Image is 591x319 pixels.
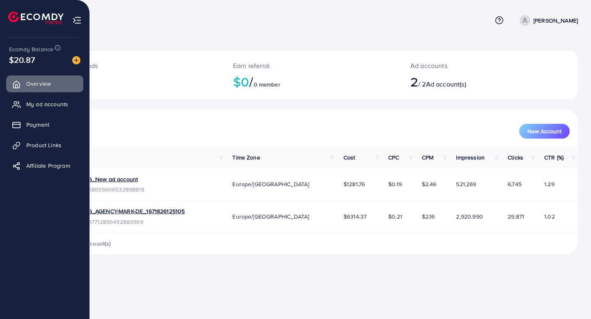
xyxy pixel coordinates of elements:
span: $6314.37 [344,212,367,221]
span: Time Zone [232,153,260,162]
span: $0.19 [388,180,402,188]
span: Clicks [508,153,523,162]
span: CTR (%) [544,153,564,162]
p: Ad accounts [410,61,524,71]
span: 6,745 [508,180,522,188]
a: [PERSON_NAME] [516,15,578,26]
span: 521,269 [456,180,476,188]
span: Payment [26,121,49,129]
a: Affiliate Program [6,157,83,174]
span: Ad account(s) [426,80,466,89]
span: New Account [527,128,561,134]
a: Overview [6,75,83,92]
h2: $0 [233,74,391,89]
span: My ad accounts [26,100,68,108]
span: $2.16 [422,212,435,221]
span: Europe/[GEOGRAPHIC_DATA] [232,180,309,188]
h2: $0 [56,74,213,89]
span: 29,871 [508,212,524,221]
span: CPM [422,153,433,162]
span: Europe/[GEOGRAPHIC_DATA] [232,212,309,221]
span: 2 [410,72,418,91]
span: Ecomdy Balance [9,45,53,53]
button: New Account [519,124,570,139]
a: 20466_AGENCY-MARK-DE_1671826125105 [75,207,185,215]
img: logo [8,11,64,24]
span: $2.46 [422,180,437,188]
p: Earn referral [233,61,391,71]
img: image [72,56,80,64]
span: 0 member [254,80,280,89]
span: Impression [456,153,485,162]
span: Cost [344,153,355,162]
span: Product Links [26,141,62,149]
span: 1.02 [544,212,555,221]
span: Overview [26,80,51,88]
img: menu [72,16,82,25]
a: My ad accounts [6,96,83,112]
a: Product Links [6,137,83,153]
span: $0.21 [388,212,402,221]
span: ID: 7167712856492883969 [75,218,185,226]
h2: / 2 [410,74,524,89]
p: [DATE] spends [56,61,213,71]
span: CPC [388,153,399,162]
iframe: Chat [556,282,585,313]
span: 1.29 [544,180,554,188]
a: 20466_New ad account [75,175,138,183]
span: Affiliate Program [26,162,70,170]
span: ID: 7168655606532898818 [75,185,144,194]
span: 2,920,990 [456,212,483,221]
span: / [249,72,253,91]
span: $1281.76 [344,180,365,188]
a: Payment [6,116,83,133]
span: $20.87 [9,54,35,66]
p: [PERSON_NAME] [534,16,578,25]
